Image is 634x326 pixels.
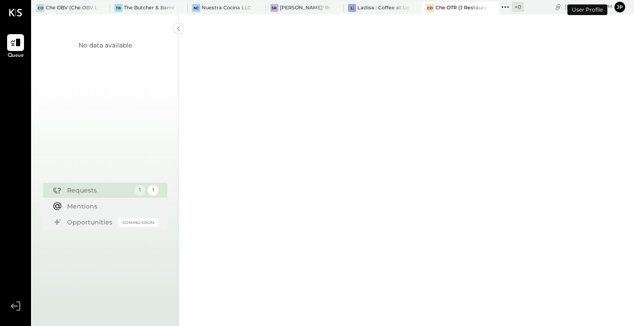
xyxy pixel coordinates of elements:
[357,4,408,12] div: Ladisa : Coffee at Lola's
[280,4,331,12] div: [PERSON_NAME]' Rooftop - Ignite
[270,4,278,12] div: SR
[512,2,524,12] div: + 0
[67,186,130,195] div: Requests
[8,52,24,60] span: Queue
[119,218,158,227] div: Coming Soon
[36,4,44,12] div: CO
[565,3,612,11] div: [DATE]
[348,4,356,12] div: L:
[115,4,123,12] div: TB
[67,218,114,227] div: Opportunities
[567,4,607,15] div: User Profile
[614,2,625,12] button: jp
[202,4,253,12] div: Nuestra Cocina LLC - [GEOGRAPHIC_DATA]
[0,34,31,60] a: Queue
[79,41,132,50] div: No data available
[605,4,612,10] span: pm
[586,3,603,11] span: 2 : 43
[426,4,434,12] div: CO
[436,4,487,12] div: Che OTR (J Restaurant LLC) - Ignite
[148,185,158,196] div: 1
[46,4,97,12] div: Che OBV (Che OBV LLC) - Ignite
[554,2,563,12] div: copy link
[124,4,175,12] div: The Butcher & Barrel (L Argento LLC) - [GEOGRAPHIC_DATA]
[67,202,154,211] div: Mentions
[192,4,200,12] div: NC
[135,185,145,196] div: 1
